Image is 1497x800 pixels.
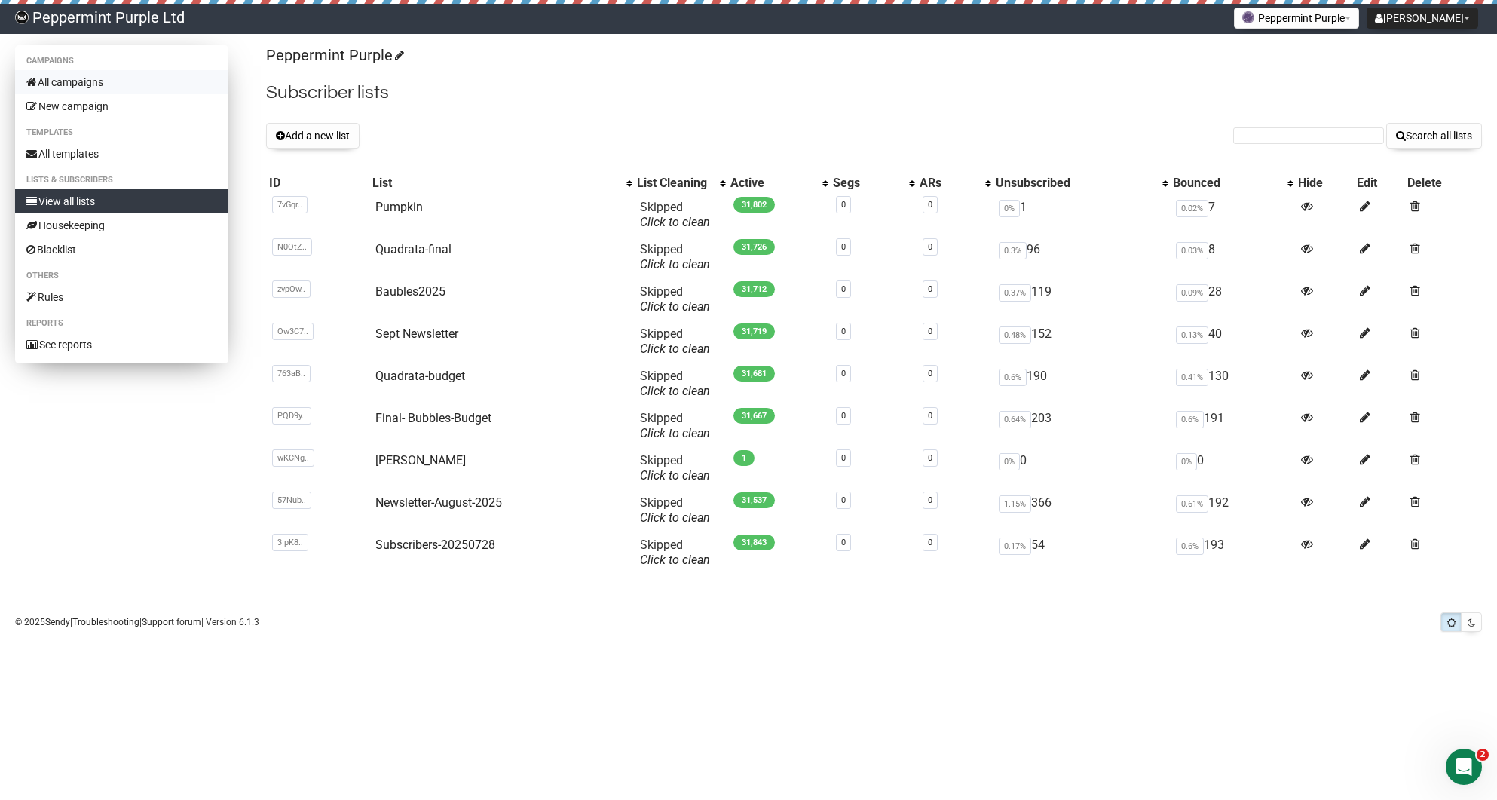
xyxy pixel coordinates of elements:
[1242,11,1254,23] img: 1.png
[266,123,360,149] button: Add a new list
[369,173,634,194] th: List: No sort applied, activate to apply an ascending sort
[15,124,228,142] li: Templates
[993,532,1170,574] td: 54
[640,453,710,483] span: Skipped
[1176,242,1208,259] span: 0.03%
[993,489,1170,532] td: 366
[1298,176,1351,191] div: Hide
[1176,326,1208,344] span: 0.13%
[640,242,710,271] span: Skipped
[272,492,311,509] span: 57Nub..
[640,342,710,356] a: Click to clean
[917,173,993,194] th: ARs: No sort applied, activate to apply an ascending sort
[375,495,502,510] a: Newsletter-August-2025
[1176,495,1208,513] span: 0.61%
[142,617,201,627] a: Support forum
[1367,8,1478,29] button: [PERSON_NAME]
[272,280,311,298] span: zvpOw..
[272,238,312,256] span: N0QtZ..
[993,173,1170,194] th: Unsubscribed: No sort applied, activate to apply an ascending sort
[269,176,366,191] div: ID
[640,553,710,567] a: Click to clean
[999,326,1031,344] span: 0.48%
[1173,176,1280,191] div: Bounced
[15,614,259,630] p: © 2025 | | | Version 6.1.3
[375,242,452,256] a: Quadrata-final
[993,236,1170,278] td: 96
[375,284,445,299] a: Baubles2025
[999,453,1020,470] span: 0%
[993,363,1170,405] td: 190
[640,510,710,525] a: Click to clean
[1386,123,1482,149] button: Search all lists
[1407,176,1479,191] div: Delete
[733,281,775,297] span: 31,712
[640,538,710,567] span: Skipped
[15,238,228,262] a: Blacklist
[272,323,314,340] span: Ow3C7..
[15,285,228,309] a: Rules
[999,284,1031,302] span: 0.37%
[928,284,932,294] a: 0
[640,200,710,229] span: Skipped
[272,407,311,425] span: PQD9y..
[266,79,1482,106] h2: Subscriber lists
[733,492,775,508] span: 31,537
[15,314,228,333] li: Reports
[375,326,458,341] a: Sept Newsletter
[640,369,710,398] span: Skipped
[1176,453,1197,470] span: 0%
[15,52,228,70] li: Campaigns
[833,176,902,191] div: Segs
[1176,284,1208,302] span: 0.09%
[375,411,491,425] a: Final- Bubbles-Budget
[640,299,710,314] a: Click to clean
[999,200,1020,217] span: 0%
[1404,173,1482,194] th: Delete: No sort applied, sorting is disabled
[15,94,228,118] a: New campaign
[375,200,423,214] a: Pumpkin
[928,326,932,336] a: 0
[928,411,932,421] a: 0
[1170,489,1295,532] td: 192
[640,468,710,483] a: Click to clean
[266,173,369,194] th: ID: No sort applied, sorting is disabled
[1176,538,1204,555] span: 0.6%
[841,284,846,294] a: 0
[999,369,1027,386] span: 0.6%
[1176,369,1208,386] span: 0.41%
[841,411,846,421] a: 0
[1170,447,1295,489] td: 0
[999,242,1027,259] span: 0.3%
[15,70,228,94] a: All campaigns
[999,411,1031,428] span: 0.64%
[272,534,308,551] span: 3IpK8..
[15,189,228,213] a: View all lists
[640,384,710,398] a: Click to clean
[996,176,1155,191] div: Unsubscribed
[1477,749,1489,761] span: 2
[375,453,466,467] a: [PERSON_NAME]
[727,173,830,194] th: Active: No sort applied, activate to apply an ascending sort
[15,267,228,285] li: Others
[1170,405,1295,447] td: 191
[375,538,495,552] a: Subscribers-20250728
[1446,749,1482,785] iframe: Intercom live chat
[266,46,402,64] a: Peppermint Purple
[1170,320,1295,363] td: 40
[993,194,1170,236] td: 1
[928,453,932,463] a: 0
[1357,176,1401,191] div: Edit
[15,142,228,166] a: All templates
[733,450,755,466] span: 1
[1176,411,1204,428] span: 0.6%
[999,495,1031,513] span: 1.15%
[733,197,775,213] span: 31,802
[15,171,228,189] li: Lists & subscribers
[640,257,710,271] a: Click to clean
[640,426,710,440] a: Click to clean
[1354,173,1404,194] th: Edit: No sort applied, sorting is disabled
[634,173,727,194] th: List Cleaning: No sort applied, activate to apply an ascending sort
[1170,236,1295,278] td: 8
[1170,278,1295,320] td: 28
